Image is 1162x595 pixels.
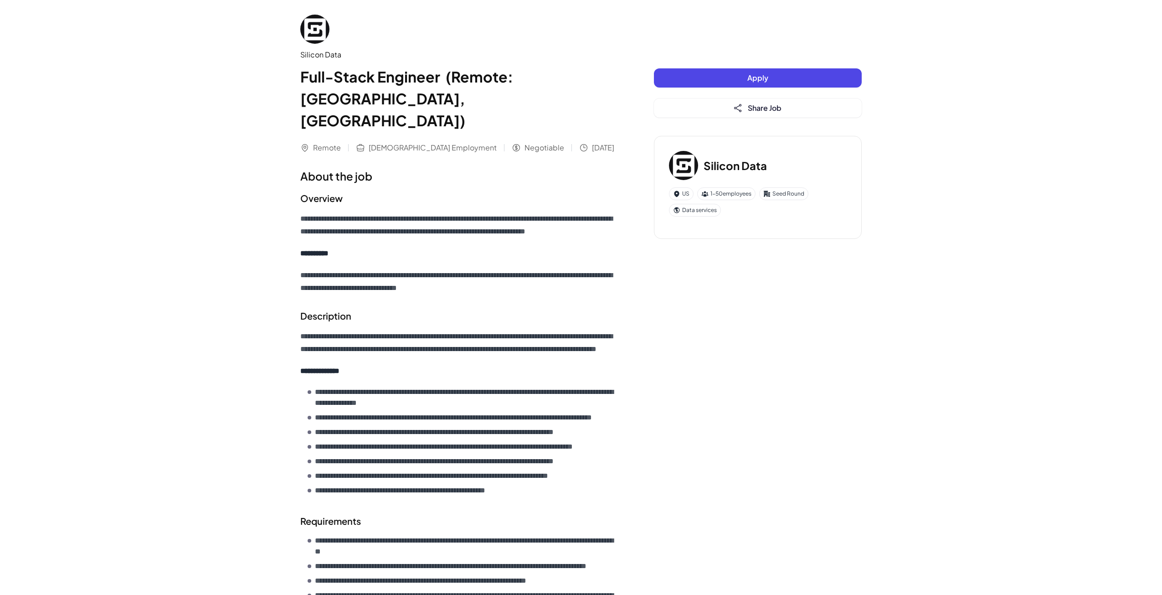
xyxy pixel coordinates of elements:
h1: About the job [300,168,617,184]
div: US [669,187,694,200]
button: Apply [654,68,862,88]
span: [DATE] [592,142,614,153]
div: Data services [669,204,721,217]
h2: Description [300,309,617,323]
h2: Requirements [300,514,617,528]
h2: Overview [300,191,617,205]
div: Silicon Data [300,49,617,60]
img: Si [669,151,698,180]
h3: Silicon Data [704,157,767,174]
img: Si [300,15,329,44]
span: Apply [747,73,768,83]
span: Share Job [748,103,782,113]
h1: Full-Stack Engineer (Remote: [GEOGRAPHIC_DATA], [GEOGRAPHIC_DATA]) [300,66,617,131]
div: Seed Round [759,187,808,200]
span: [DEMOGRAPHIC_DATA] Employment [369,142,497,153]
div: 1-50 employees [697,187,756,200]
button: Share Job [654,98,862,118]
span: Negotiable [524,142,564,153]
span: Remote [313,142,341,153]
